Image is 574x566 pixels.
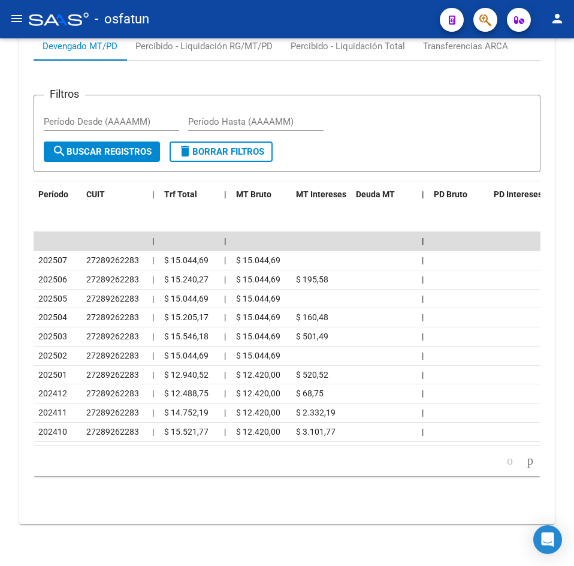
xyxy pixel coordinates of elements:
[296,370,328,380] span: $ 520,52
[522,454,539,468] a: go to next page
[494,189,542,199] span: PD Intereses
[296,427,336,436] span: $ 3.101,77
[296,389,324,398] span: $ 68,75
[489,182,549,207] datatable-header-cell: PD Intereses
[152,427,154,436] span: |
[434,189,467,199] span: PD Bruto
[38,312,67,322] span: 202504
[170,141,273,162] button: Borrar Filtros
[236,189,271,199] span: MT Bruto
[152,370,154,380] span: |
[152,351,154,360] span: |
[86,427,139,436] span: 27289262283
[52,146,152,157] span: Buscar Registros
[152,275,154,284] span: |
[86,351,139,360] span: 27289262283
[422,332,424,341] span: |
[422,427,424,436] span: |
[164,189,197,199] span: Trf Total
[296,189,346,199] span: MT Intereses
[296,275,328,284] span: $ 195,58
[236,255,280,265] span: $ 15.044,69
[224,255,226,265] span: |
[224,351,226,360] span: |
[164,389,209,398] span: $ 12.488,75
[86,275,139,284] span: 27289262283
[10,11,24,26] mat-icon: menu
[296,408,336,417] span: $ 2.332,19
[422,294,424,303] span: |
[164,275,209,284] span: $ 15.240,27
[178,144,192,158] mat-icon: delete
[291,182,351,207] datatable-header-cell: MT Intereses
[224,408,226,417] span: |
[236,312,280,322] span: $ 15.044,69
[147,182,159,207] datatable-header-cell: |
[38,255,67,265] span: 202507
[86,189,105,199] span: CUIT
[164,312,209,322] span: $ 15.205,17
[152,236,155,246] span: |
[236,351,280,360] span: $ 15.044,69
[38,189,68,199] span: Período
[224,236,226,246] span: |
[95,6,149,32] span: - osfatun
[422,408,424,417] span: |
[351,182,417,207] datatable-header-cell: Deuda MT
[38,275,67,284] span: 202506
[423,40,508,53] div: Transferencias ARCA
[291,40,405,53] div: Percibido - Liquidación Total
[224,189,226,199] span: |
[34,182,81,207] datatable-header-cell: Período
[86,389,139,398] span: 27289262283
[224,275,226,284] span: |
[164,427,209,436] span: $ 15.521,77
[152,294,154,303] span: |
[38,427,67,436] span: 202410
[422,255,424,265] span: |
[236,370,280,380] span: $ 12.420,00
[422,236,424,246] span: |
[224,332,226,341] span: |
[417,182,429,207] datatable-header-cell: |
[236,427,280,436] span: $ 12.420,00
[422,370,424,380] span: |
[152,408,154,417] span: |
[86,255,139,265] span: 27289262283
[52,144,67,158] mat-icon: search
[296,332,328,341] span: $ 501,49
[38,351,67,360] span: 202502
[422,351,424,360] span: |
[164,351,209,360] span: $ 15.044,69
[152,312,154,322] span: |
[86,294,139,303] span: 27289262283
[135,40,273,53] div: Percibido - Liquidación RG/MT/PD
[429,182,489,207] datatable-header-cell: PD Bruto
[43,40,117,53] div: Devengado MT/PD
[236,408,280,417] span: $ 12.420,00
[356,189,395,199] span: Deuda MT
[422,275,424,284] span: |
[550,11,564,26] mat-icon: person
[231,182,291,207] datatable-header-cell: MT Bruto
[86,332,139,341] span: 27289262283
[422,312,424,322] span: |
[152,255,154,265] span: |
[38,408,67,417] span: 202411
[38,370,67,380] span: 202501
[224,294,226,303] span: |
[164,294,209,303] span: $ 15.044,69
[86,312,139,322] span: 27289262283
[502,454,518,468] a: go to previous page
[152,189,155,199] span: |
[86,370,139,380] span: 27289262283
[224,427,226,436] span: |
[38,294,67,303] span: 202505
[224,389,226,398] span: |
[533,525,562,554] div: Open Intercom Messenger
[178,146,264,157] span: Borrar Filtros
[152,389,154,398] span: |
[164,332,209,341] span: $ 15.546,18
[38,389,67,398] span: 202412
[224,370,226,380] span: |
